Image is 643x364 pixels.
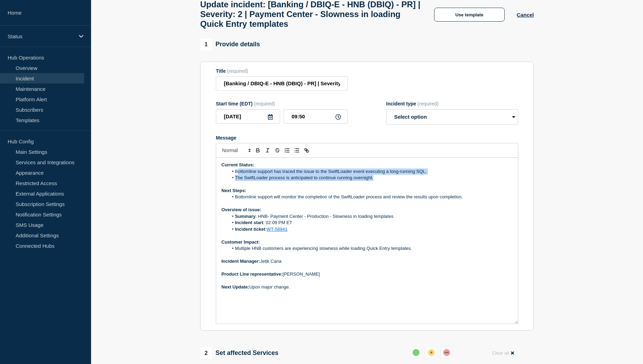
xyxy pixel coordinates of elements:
[216,76,348,90] input: Title
[425,346,438,359] button: affected
[302,146,311,155] button: Toggle link
[386,101,518,106] div: Incident type
[221,162,254,167] strong: Current Status:
[221,284,513,290] p: Upon major change.
[282,146,292,155] button: Toggle ordered list
[200,39,212,50] span: 1
[228,168,513,175] li: Bottomline support has traced the issue to the SwiftLoader event executing a long-running SQL.
[216,101,348,106] div: Start time (EDT)
[235,220,263,225] strong: Incident start
[221,239,260,245] strong: Customer Impact:
[440,346,453,359] button: down
[221,207,261,212] strong: Overview of issue:
[417,101,439,106] span: (required)
[488,346,518,360] button: Clear all
[216,109,280,124] input: YYYY-MM-DD
[216,158,518,324] div: Message
[272,146,282,155] button: Toggle strikethrough text
[221,259,260,264] strong: Incident Manager:
[227,68,248,74] span: (required)
[221,258,513,264] p: Jetik Cana
[410,346,422,359] button: up
[219,146,253,155] span: Font size
[386,109,518,125] select: Incident type
[434,8,505,22] button: Use template
[221,271,283,277] strong: Product Line representative:
[216,68,348,74] div: Title
[253,146,263,155] button: Toggle bold text
[235,214,255,219] strong: Summary
[221,284,249,290] strong: Next Update:
[263,146,272,155] button: Toggle italic text
[200,347,278,359] div: Set affected Services
[254,101,275,106] span: (required)
[8,33,74,39] p: Status
[428,349,435,356] div: affected
[228,194,513,200] li: Bottomline support will monitor the completion of the SwiftLoader process and review the results ...
[228,175,513,181] li: The SwiftLoader process is anticipated to continue running overnight.
[267,227,287,232] a: WT-58941
[228,213,513,220] li: : HNB- Payment Center - Production - Slowness in loading templates
[228,220,513,226] li: : 02:09 PM ET
[443,349,450,356] div: down
[221,188,246,193] strong: Next Steps:
[200,347,212,359] span: 2
[228,226,513,232] li: :
[235,227,265,232] strong: Incident ticket
[413,349,420,356] div: up
[292,146,302,155] button: Toggle bulleted list
[200,39,260,50] div: Provide details
[517,12,534,18] button: Cancel
[221,271,513,277] p: [PERSON_NAME]
[216,135,518,141] div: Message
[228,245,513,252] li: Multiple HNB customers are experiencing slowness while loading Quick Entry templates.
[284,109,348,124] input: HH:MM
